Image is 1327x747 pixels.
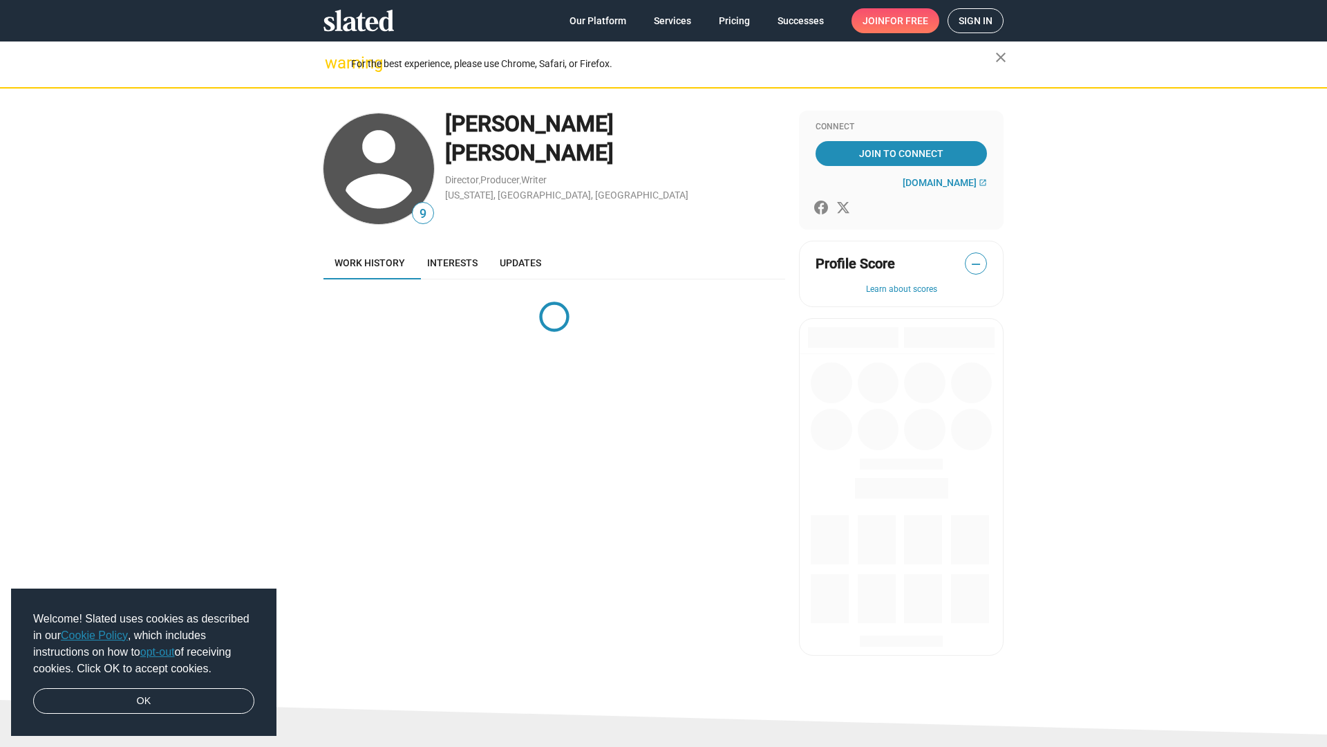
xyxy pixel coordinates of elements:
a: Join To Connect [816,141,987,166]
a: Pricing [708,8,761,33]
span: Services [654,8,691,33]
a: Producer [480,174,520,185]
mat-icon: warning [325,55,341,71]
span: Pricing [719,8,750,33]
a: Work history [323,246,416,279]
span: Join [863,8,928,33]
span: Welcome! Slated uses cookies as described in our , which includes instructions on how to of recei... [33,611,254,677]
span: Work history [335,257,405,268]
a: Joinfor free [851,8,939,33]
a: Our Platform [558,8,637,33]
div: [PERSON_NAME] [PERSON_NAME] [445,109,785,168]
a: Cookie Policy [61,629,128,641]
span: Our Platform [570,8,626,33]
a: dismiss cookie message [33,688,254,714]
span: 9 [413,205,433,223]
mat-icon: open_in_new [979,178,987,187]
span: — [966,255,986,273]
a: Interests [416,246,489,279]
mat-icon: close [992,49,1009,66]
span: for free [885,8,928,33]
div: For the best experience, please use Chrome, Safari, or Firefox. [351,55,995,73]
button: Learn about scores [816,284,987,295]
span: Profile Score [816,255,895,273]
a: Writer [521,174,547,185]
a: Sign in [948,8,1004,33]
a: [DOMAIN_NAME] [903,177,987,188]
span: Interests [427,257,478,268]
span: , [520,177,521,185]
a: Services [643,8,702,33]
a: Successes [766,8,835,33]
a: Director [445,174,479,185]
span: Updates [500,257,541,268]
a: Updates [489,246,552,279]
div: cookieconsent [11,589,276,737]
a: [US_STATE], [GEOGRAPHIC_DATA], [GEOGRAPHIC_DATA] [445,190,688,201]
div: Connect [816,122,987,133]
span: , [479,177,480,185]
a: opt-out [140,646,175,658]
span: Sign in [959,9,992,33]
span: Join To Connect [818,141,984,166]
span: Successes [778,8,824,33]
span: [DOMAIN_NAME] [903,177,977,188]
